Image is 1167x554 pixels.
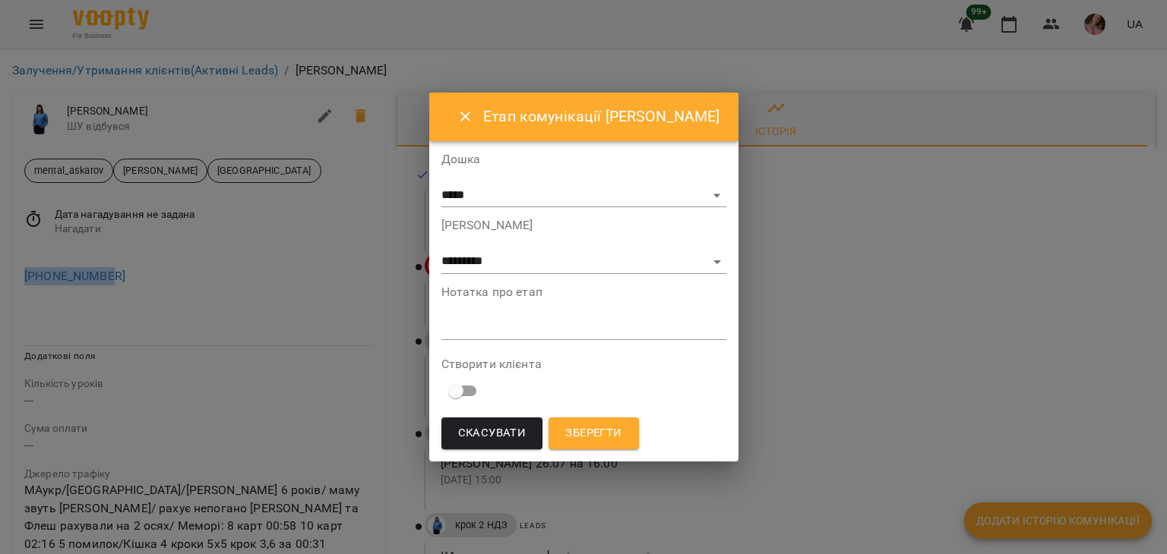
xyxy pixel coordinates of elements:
span: Скасувати [458,423,527,443]
label: Дошка [441,153,726,165]
label: Створити клієнта [441,358,726,370]
button: Close [448,99,484,135]
h6: Етап комунікації [PERSON_NAME] [483,105,719,128]
label: [PERSON_NAME] [441,219,726,231]
button: Зберегти [549,417,638,449]
span: Зберегти [565,423,621,443]
label: Нотатка про етап [441,286,726,298]
button: Скасувати [441,417,543,449]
